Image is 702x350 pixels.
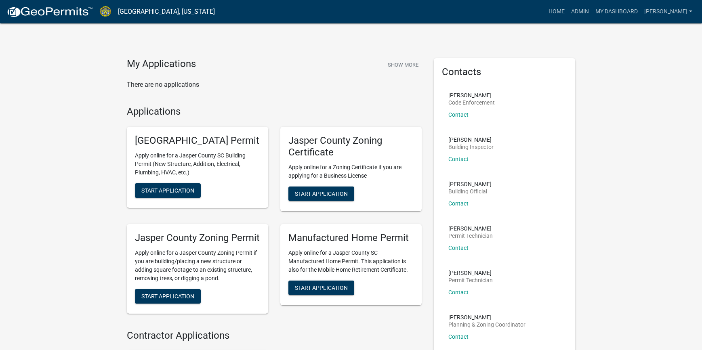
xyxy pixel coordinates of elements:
a: My Dashboard [592,4,641,19]
h5: [GEOGRAPHIC_DATA] Permit [135,135,260,147]
p: There are no applications [127,80,422,90]
p: Planning & Zoning Coordinator [448,322,525,327]
button: Start Application [288,281,354,295]
img: Jasper County, South Carolina [99,6,111,17]
button: Show More [385,58,422,71]
a: [GEOGRAPHIC_DATA], [US_STATE] [118,5,215,19]
span: Start Application [141,187,194,194]
p: Permit Technician [448,233,493,239]
a: [PERSON_NAME] [641,4,696,19]
a: Home [545,4,568,19]
button: Start Application [135,183,201,198]
h5: Jasper County Zoning Certificate [288,135,414,158]
h4: Contractor Applications [127,330,422,342]
a: Contact [448,200,469,207]
p: Building Official [448,189,492,194]
p: Building Inspector [448,144,494,150]
h4: Applications [127,106,422,117]
p: Permit Technician [448,277,493,283]
a: Contact [448,111,469,118]
span: Start Application [295,190,348,197]
p: Apply online for a Jasper County SC Building Permit (New Structure, Addition, Electrical, Plumbin... [135,151,260,177]
a: Contact [448,245,469,251]
h5: Manufactured Home Permit [288,232,414,244]
p: Apply online for a Jasper County SC Manufactured Home Permit. This application is also for the Mo... [288,249,414,274]
button: Start Application [135,289,201,304]
a: Admin [568,4,592,19]
h5: Jasper County Zoning Permit [135,232,260,244]
p: [PERSON_NAME] [448,314,525,320]
p: [PERSON_NAME] [448,270,493,276]
span: Start Application [295,284,348,291]
span: Start Application [141,293,194,299]
h4: My Applications [127,58,196,70]
p: Apply online for a Zoning Certificate if you are applying for a Business License [288,163,414,180]
button: Start Application [288,187,354,201]
p: Apply online for a Jasper County Zoning Permit if you are building/placing a new structure or add... [135,249,260,283]
p: [PERSON_NAME] [448,181,492,187]
p: Code Enforcement [448,100,495,105]
a: Contact [448,156,469,162]
p: [PERSON_NAME] [448,92,495,98]
wm-workflow-list-section: Applications [127,106,422,320]
p: [PERSON_NAME] [448,226,493,231]
a: Contact [448,333,469,340]
p: [PERSON_NAME] [448,137,494,143]
h5: Contacts [442,66,567,78]
a: Contact [448,289,469,296]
